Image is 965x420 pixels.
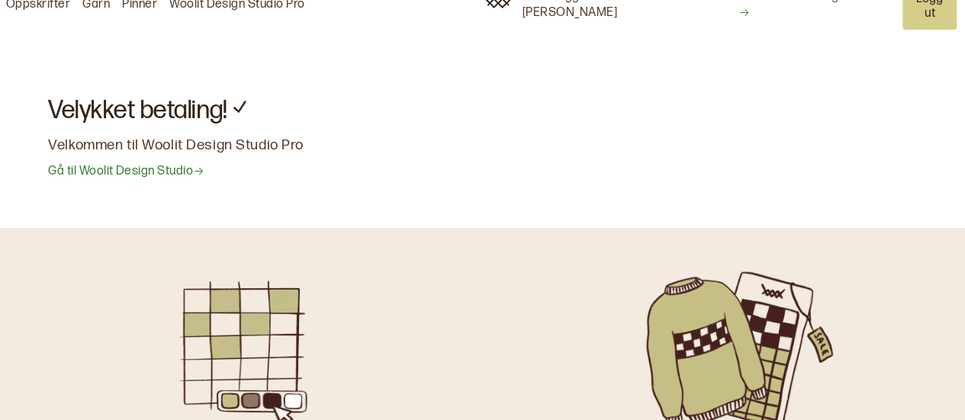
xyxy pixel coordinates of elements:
[48,95,917,119] h1: Velykket betaling!
[48,164,204,180] a: Gå til Woolit Design Studio
[48,136,917,155] div: Velkommen til Woolit Design Studio Pro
